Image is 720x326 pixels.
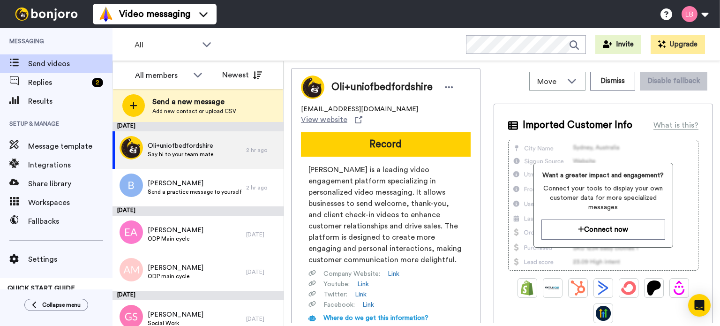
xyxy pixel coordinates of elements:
[148,273,203,280] span: ODP main cycle
[120,174,143,197] img: b.png
[148,141,213,151] span: Oli+uniofbedfordshire
[120,258,143,281] img: am.png
[28,141,112,152] span: Message template
[28,58,112,69] span: Send videos
[331,80,433,94] span: Oli+uniofbedfordshire
[640,72,707,91] button: Disable fallback
[152,96,236,107] span: Send a new message
[590,72,635,91] button: Dismiss
[323,290,347,299] span: Twitter :
[323,300,355,310] span: Facebook :
[323,315,428,321] span: Where do we get this information?
[152,107,236,115] span: Add new contact or upload CSV
[246,268,279,276] div: [DATE]
[135,70,188,81] div: All members
[246,184,279,191] div: 2 hr ago
[388,269,399,279] a: Link
[596,306,611,321] img: GoHighLevel
[215,66,269,84] button: Newest
[520,281,535,296] img: Shopify
[357,280,369,289] a: Link
[301,114,362,125] a: View website
[541,171,665,180] span: Want a greater impact and engagement?
[119,8,190,21] span: Video messaging
[651,35,705,54] button: Upgrade
[595,35,641,54] button: Invite
[323,269,380,279] span: Company Website :
[42,301,81,309] span: Collapse menu
[28,96,112,107] span: Results
[646,281,661,296] img: Patreon
[148,263,203,273] span: [PERSON_NAME]
[135,39,197,51] span: All
[672,281,687,296] img: Drip
[541,220,665,240] button: Connect now
[541,184,665,212] span: Connect your tools to display your own customer data for more specialized messages
[28,159,112,171] span: Integrations
[523,118,632,132] span: Imported Customer Info
[246,315,279,323] div: [DATE]
[28,178,112,190] span: Share library
[323,280,350,289] span: Youtube :
[246,146,279,154] div: 2 hr ago
[301,105,418,114] span: [EMAIL_ADDRESS][DOMAIN_NAME]
[28,216,112,227] span: Fallbacks
[28,254,112,265] span: Settings
[148,151,213,158] span: Say hi to your team mate
[148,226,203,235] span: [PERSON_NAME]
[112,206,284,216] div: [DATE]
[621,281,636,296] img: ConvertKit
[7,285,75,292] span: QUICK START GUIDE
[301,132,471,157] button: Record
[362,300,374,310] a: Link
[570,281,585,296] img: Hubspot
[28,197,112,208] span: Workspaces
[112,122,284,131] div: [DATE]
[120,136,143,159] img: 54b1a759-011f-45be-bb33-b09e132d62ea.png
[92,78,103,87] div: 2
[308,164,463,265] span: [PERSON_NAME] is a leading video engagement platform specializing in personalized video messaging...
[688,294,711,317] div: Open Intercom Messenger
[98,7,113,22] img: vm-color.svg
[120,220,143,244] img: ea.png
[24,299,88,311] button: Collapse menu
[28,77,88,88] span: Replies
[148,179,241,188] span: [PERSON_NAME]
[148,235,203,243] span: ODP Main cycle
[653,120,698,131] div: What is this?
[148,188,241,196] span: Send a practice message to yourself
[148,310,203,319] span: [PERSON_NAME]
[537,76,562,87] span: Move
[246,231,279,238] div: [DATE]
[301,76,324,99] img: Image of Oli+uniofbedfordshire
[355,290,367,299] a: Link
[301,114,347,125] span: View website
[112,291,284,300] div: [DATE]
[596,281,611,296] img: ActiveCampaign
[11,8,82,21] img: bj-logo-header-white.svg
[545,281,560,296] img: Ontraport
